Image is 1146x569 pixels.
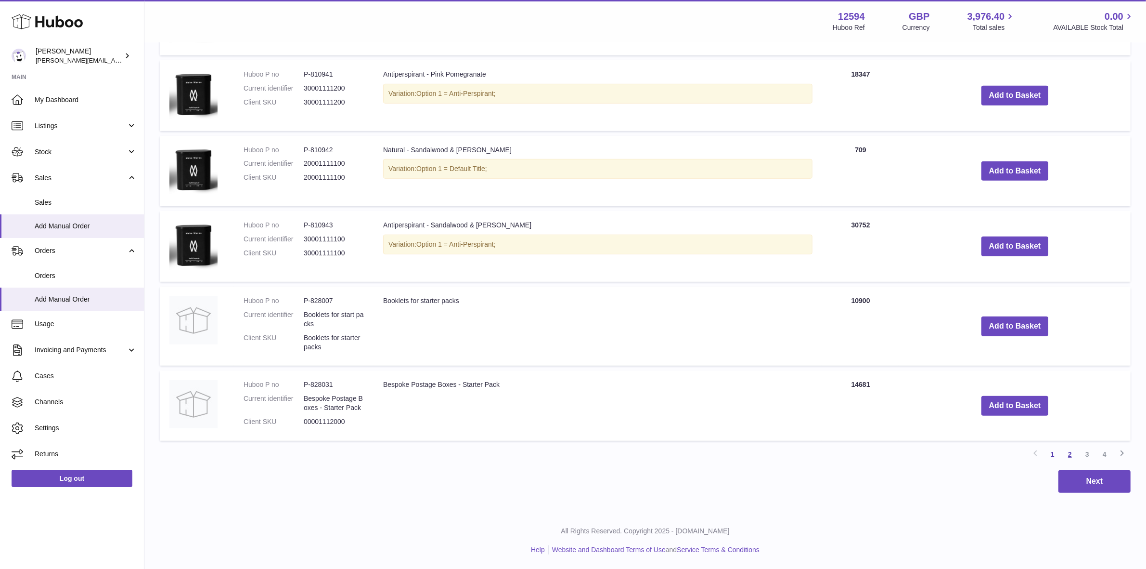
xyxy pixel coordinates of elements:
[169,146,218,195] img: Natural - Sandalwood & Patchouli
[36,47,122,65] div: [PERSON_NAME]
[35,147,127,157] span: Stock
[35,345,127,355] span: Invoicing and Payments
[35,271,137,280] span: Orders
[244,221,304,230] dt: Huboo P no
[304,146,364,155] dd: P-810942
[304,98,364,107] dd: 30001111200
[838,10,865,23] strong: 12594
[244,380,304,389] dt: Huboo P no
[981,86,1049,106] button: Add to Basket
[35,95,137,105] span: My Dashboard
[304,296,364,305] dd: P-828007
[416,90,496,97] span: Option 1 = Anti-Perspirant;
[822,136,899,207] td: 709
[35,371,137,381] span: Cases
[244,70,304,79] dt: Huboo P no
[981,237,1049,256] button: Add to Basket
[552,546,666,554] a: Website and Dashboard Terms of Use
[12,470,132,487] a: Log out
[244,98,304,107] dt: Client SKU
[35,319,137,329] span: Usage
[244,84,304,93] dt: Current identifier
[416,240,496,248] span: Option 1 = Anti-Perspirant;
[35,222,137,231] span: Add Manual Order
[1096,446,1113,463] a: 4
[822,211,899,282] td: 30752
[1053,10,1134,32] a: 0.00 AVAILABLE Stock Total
[373,136,822,207] td: Natural - Sandalwood & [PERSON_NAME]
[822,287,899,366] td: 10900
[902,23,930,32] div: Currency
[169,296,218,344] img: Booklets for starter packs
[909,10,929,23] strong: GBP
[35,423,137,433] span: Settings
[967,10,1005,23] span: 3,976.40
[244,310,304,329] dt: Current identifier
[304,333,364,352] dd: Booklets for starter packs
[373,60,822,131] td: Antiperspirant - Pink Pomegranate
[244,249,304,258] dt: Client SKU
[244,394,304,412] dt: Current identifier
[304,70,364,79] dd: P-810941
[244,296,304,305] dt: Huboo P no
[383,84,812,104] div: Variation:
[12,49,26,63] img: owen@wearemakewaves.com
[822,371,899,441] td: 14681
[373,371,822,441] td: Bespoke Postage Boxes - Starter Pack
[35,198,137,207] span: Sales
[1044,446,1061,463] a: 1
[169,380,218,428] img: Bespoke Postage Boxes - Starter Pack
[304,173,364,182] dd: 20001111100
[35,246,127,255] span: Orders
[35,397,137,407] span: Channels
[981,161,1049,181] button: Add to Basket
[35,173,127,183] span: Sales
[549,545,760,555] li: and
[822,60,899,131] td: 18347
[304,380,364,389] dd: P-828031
[244,173,304,182] dt: Client SKU
[981,317,1049,336] button: Add to Basket
[304,221,364,230] dd: P-810943
[169,221,218,270] img: Antiperspirant - Sandalwood & Patchouli
[152,527,1138,536] p: All Rights Reserved. Copyright 2025 - [DOMAIN_NAME]
[1061,446,1079,463] a: 2
[169,70,218,119] img: Antiperspirant - Pink Pomegranate
[36,56,193,64] span: [PERSON_NAME][EMAIL_ADDRESS][DOMAIN_NAME]
[304,235,364,244] dd: 30001111100
[1053,23,1134,32] span: AVAILABLE Stock Total
[244,235,304,244] dt: Current identifier
[1105,10,1123,23] span: 0.00
[304,310,364,329] dd: Booklets for start packs
[304,394,364,412] dd: Bespoke Postage Boxes - Starter Pack
[383,235,812,254] div: Variation:
[1079,446,1096,463] a: 3
[304,84,364,93] dd: 30001111200
[373,211,822,282] td: Antiperspirant - Sandalwood & [PERSON_NAME]
[383,159,812,179] div: Variation:
[677,546,760,554] a: Service Terms & Conditions
[531,546,545,554] a: Help
[416,165,487,172] span: Option 1 = Default Title;
[967,10,1016,32] a: 3,976.40 Total sales
[304,417,364,426] dd: 00001112000
[1058,470,1131,493] button: Next
[244,333,304,352] dt: Client SKU
[35,121,127,131] span: Listings
[244,159,304,168] dt: Current identifier
[981,396,1049,416] button: Add to Basket
[973,23,1016,32] span: Total sales
[244,417,304,426] dt: Client SKU
[833,23,865,32] div: Huboo Ref
[304,249,364,258] dd: 30001111100
[35,295,137,304] span: Add Manual Order
[373,287,822,366] td: Booklets for starter packs
[304,159,364,168] dd: 20001111100
[244,146,304,155] dt: Huboo P no
[35,450,137,459] span: Returns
